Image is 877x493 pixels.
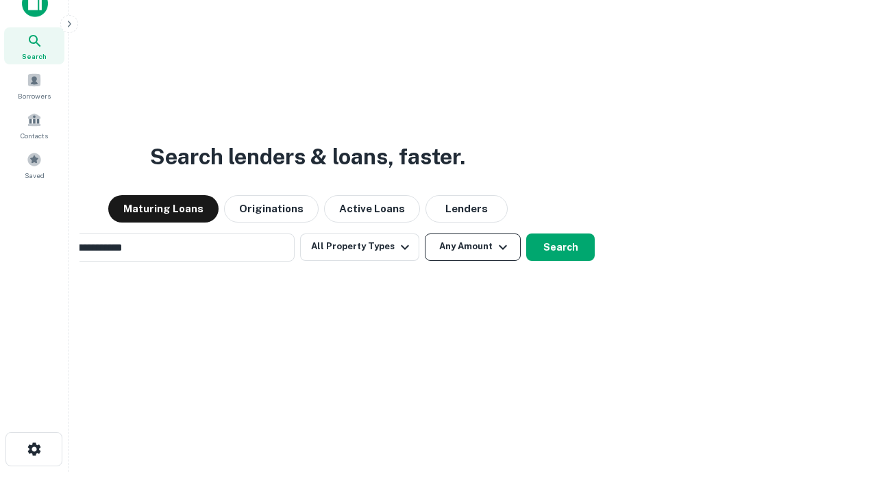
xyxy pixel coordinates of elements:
button: Any Amount [425,233,521,261]
a: Search [4,27,64,64]
button: Maturing Loans [108,195,219,223]
span: Saved [25,170,45,181]
span: Contacts [21,130,48,141]
a: Saved [4,147,64,184]
a: Contacts [4,107,64,144]
button: Search [526,233,595,261]
button: All Property Types [300,233,419,261]
button: Active Loans [324,195,420,223]
span: Borrowers [18,90,51,101]
a: Borrowers [4,67,64,104]
span: Search [22,51,47,62]
iframe: Chat Widget [808,383,877,449]
button: Originations [224,195,319,223]
button: Lenders [425,195,508,223]
h3: Search lenders & loans, faster. [150,140,465,173]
